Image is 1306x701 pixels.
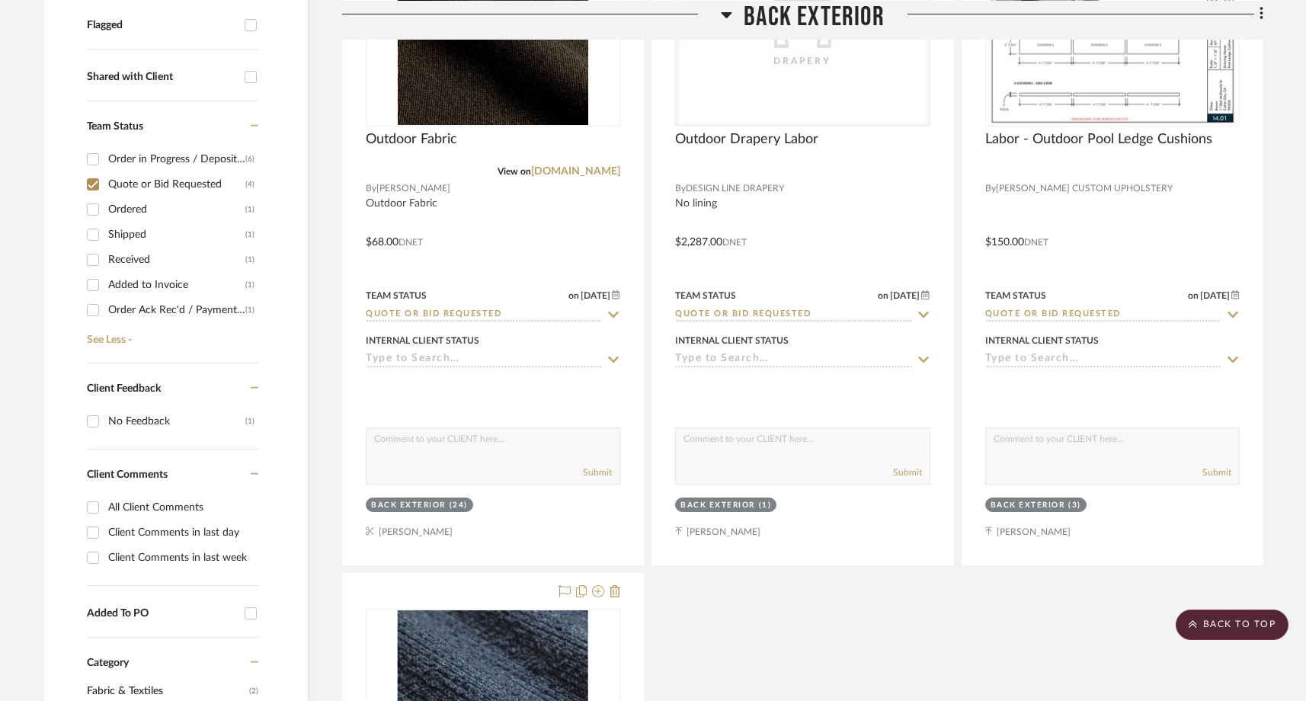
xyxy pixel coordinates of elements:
div: (1) [245,197,254,222]
div: Received [108,248,245,272]
span: Labor - Outdoor Pool Ledge Cushions [985,131,1212,148]
div: Order Ack Rec'd / Payment Pending / Approval Pending [108,298,245,322]
div: (24) [450,500,468,511]
span: [DATE] [1199,290,1231,301]
span: [PERSON_NAME] [376,181,450,196]
a: [DOMAIN_NAME] [531,166,620,177]
div: Flagged [87,19,237,32]
button: Submit [893,466,922,479]
span: Client Feedback [87,383,161,394]
button: Submit [1202,466,1231,479]
input: Type to Search… [675,308,911,322]
span: on [878,291,888,300]
div: Added to Invoice [108,273,245,297]
div: (1) [245,222,254,247]
div: Drapery [726,53,879,69]
div: (1) [759,500,772,511]
div: Back Exterior [680,500,755,511]
span: [DATE] [579,290,612,301]
span: on [1188,291,1199,300]
div: Order in Progress / Deposit Paid / Balance due [108,147,245,171]
div: All Client Comments [108,495,254,520]
span: Team Status [87,121,143,132]
span: Outdoor Drapery Labor [675,131,818,148]
div: Client Comments in last week [108,546,254,570]
span: [DATE] [888,290,921,301]
span: Category [87,657,129,670]
span: View on [498,167,531,176]
div: (1) [245,298,254,322]
span: on [568,291,579,300]
div: Shipped [108,222,245,247]
div: (4) [245,172,254,197]
button: Submit [583,466,612,479]
div: (1) [245,248,254,272]
div: Ordered [108,197,245,222]
div: Internal Client Status [366,334,479,347]
div: Added To PO [87,607,237,620]
div: Back Exterior [991,500,1065,511]
div: (1) [245,273,254,297]
span: Outdoor Fabric [366,131,457,148]
div: Team Status [985,289,1046,302]
div: (3) [1068,500,1081,511]
span: By [985,181,996,196]
input: Type to Search… [985,353,1221,367]
input: Type to Search… [985,308,1221,322]
input: Type to Search… [366,353,602,367]
span: By [366,181,376,196]
div: No Feedback [108,409,245,434]
div: Back Exterior [371,500,446,511]
div: Quote or Bid Requested [108,172,245,197]
input: Type to Search… [675,353,911,367]
input: Type to Search… [366,308,602,322]
span: DESIGN LINE DRAPERY [686,181,784,196]
span: [PERSON_NAME] CUSTOM UPHOLSTERY [996,181,1173,196]
span: Client Comments [87,469,168,480]
span: By [675,181,686,196]
div: Shared with Client [87,71,237,84]
div: Internal Client Status [675,334,789,347]
div: Team Status [366,289,427,302]
scroll-to-top-button: BACK TO TOP [1176,610,1288,640]
div: Internal Client Status [985,334,1099,347]
div: (1) [245,409,254,434]
div: Team Status [675,289,736,302]
div: Client Comments in last day [108,520,254,545]
a: See Less - [83,322,258,347]
div: (6) [245,147,254,171]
